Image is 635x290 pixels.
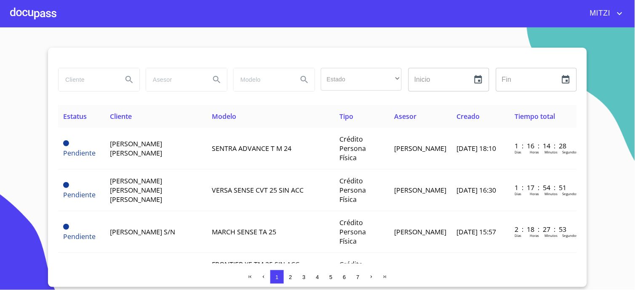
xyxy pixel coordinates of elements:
[119,70,139,90] button: Search
[63,112,87,121] span: Estatus
[340,176,366,204] span: Crédito Persona Física
[110,112,132,121] span: Cliente
[110,227,176,236] span: [PERSON_NAME] S/N
[515,150,522,154] p: Dias
[311,270,324,284] button: 4
[340,218,366,246] span: Crédito Persona Física
[297,270,311,284] button: 3
[302,274,305,280] span: 3
[340,112,354,121] span: Tipo
[457,144,496,153] span: [DATE] 18:10
[340,260,366,287] span: Crédito Persona Física
[584,7,615,20] span: MITZI
[563,150,578,154] p: Segundos
[329,274,332,280] span: 5
[63,232,96,241] span: Pendiente
[212,144,291,153] span: SENTRA ADVANCE T M 24
[270,270,284,284] button: 1
[356,274,359,280] span: 7
[563,233,578,238] p: Segundos
[545,233,558,238] p: Minutos
[294,70,315,90] button: Search
[63,182,69,188] span: Pendiente
[395,144,447,153] span: [PERSON_NAME]
[395,227,447,236] span: [PERSON_NAME]
[457,112,480,121] span: Creado
[515,183,572,192] p: 1 : 17 : 54 : 51
[343,274,346,280] span: 6
[563,191,578,196] p: Segundos
[63,224,69,230] span: Pendiente
[351,270,365,284] button: 7
[515,191,522,196] p: Dias
[530,233,539,238] p: Horas
[515,141,572,150] p: 1 : 16 : 14 : 28
[63,190,96,199] span: Pendiente
[324,270,338,284] button: 5
[59,68,116,91] input: search
[146,68,203,91] input: search
[457,185,496,195] span: [DATE] 16:30
[110,139,163,158] span: [PERSON_NAME] [PERSON_NAME]
[234,68,291,91] input: search
[395,185,447,195] span: [PERSON_NAME]
[457,227,496,236] span: [DATE] 15:57
[584,7,625,20] button: account of current user
[395,112,417,121] span: Asesor
[545,150,558,154] p: Minutos
[530,191,539,196] p: Horas
[289,274,292,280] span: 2
[212,185,304,195] span: VERSA SENSE CVT 25 SIN ACC
[212,260,299,287] span: FRONTIER XE TM 25 SIN ACC FRONTIER LE TM 25 SIN ACC FRONTIER LE TA 25 SIN ACC
[530,150,539,154] p: Horas
[212,227,276,236] span: MARCH SENSE TA 25
[207,70,227,90] button: Search
[545,191,558,196] p: Minutos
[515,233,522,238] p: Dias
[63,140,69,146] span: Pendiente
[515,112,555,121] span: Tiempo total
[110,176,163,204] span: [PERSON_NAME] [PERSON_NAME] [PERSON_NAME]
[63,148,96,158] span: Pendiente
[275,274,278,280] span: 1
[515,225,572,234] p: 2 : 18 : 27 : 53
[284,270,297,284] button: 2
[340,134,366,162] span: Crédito Persona Física
[212,112,236,121] span: Modelo
[316,274,319,280] span: 4
[321,68,402,91] div: ​
[338,270,351,284] button: 6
